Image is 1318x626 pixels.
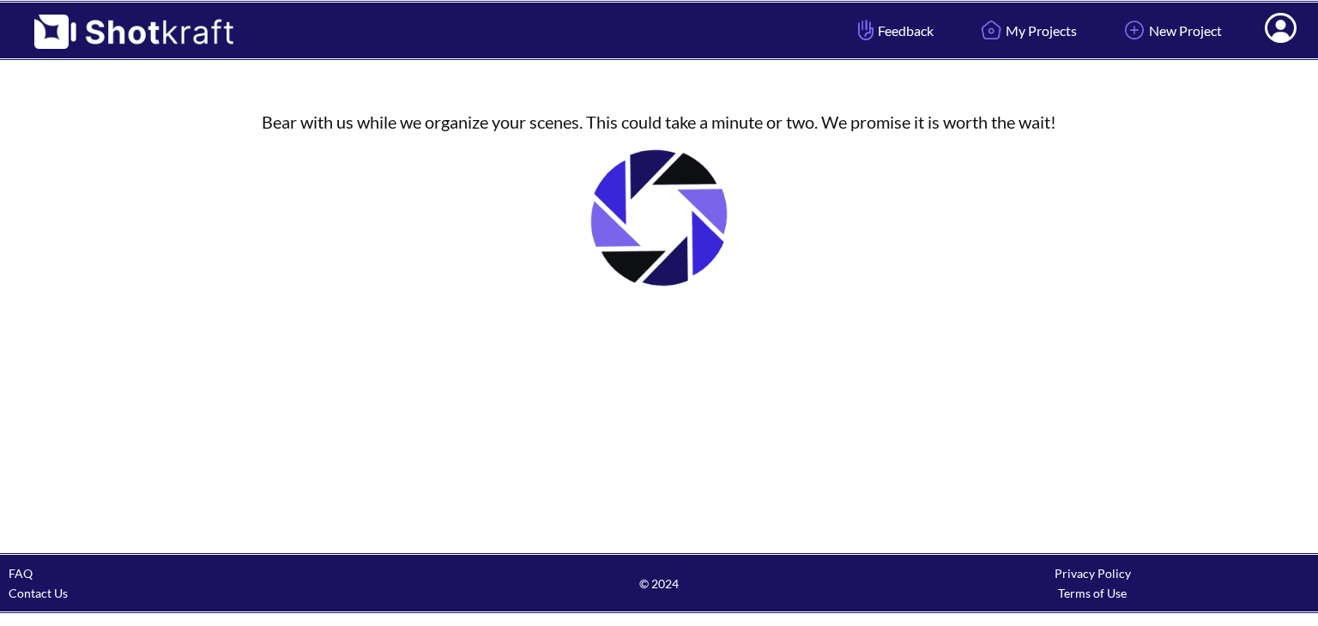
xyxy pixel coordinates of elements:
img: Hand Icon [854,15,878,45]
div: Privacy Policy [876,563,1309,583]
a: My Projects [964,8,1090,53]
span: Feedback [854,21,934,40]
div: Terms of Use [876,583,1309,603]
span: © 2024 [442,574,875,593]
img: Home Icon [976,15,1006,45]
img: Add Icon [1120,15,1149,45]
a: New Project [1107,8,1235,53]
a: FAQ [9,566,33,581]
a: Contact Us [9,586,68,600]
img: Loading.. [573,132,745,304]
